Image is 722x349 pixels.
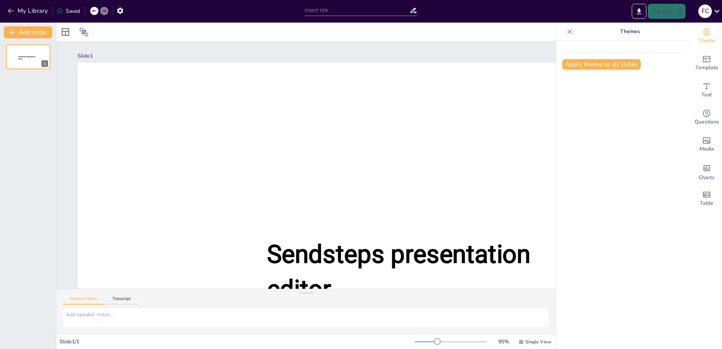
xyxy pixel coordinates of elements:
[698,5,712,18] div: F C
[692,50,722,77] div: Add ready made slides
[692,158,722,185] div: Add charts and graphs
[700,199,713,207] span: Table
[57,8,80,15] div: Saved
[632,4,646,19] button: Export to PowerPoint
[79,27,88,37] span: Position
[6,5,51,17] button: My Library
[59,26,71,38] div: Layout
[695,64,718,72] span: Template
[562,59,641,70] button: Apply theme to all slides
[692,23,722,50] div: Change the overall theme
[695,118,719,126] span: Questions
[648,4,686,19] button: Present
[692,104,722,131] div: Get real-time input from your audience
[4,26,52,38] button: Add slide
[698,4,712,19] button: F C
[59,338,415,345] div: Slide 1 / 1
[699,145,714,153] span: Media
[525,339,551,345] span: Single View
[6,44,50,69] div: Sendsteps presentation editor1
[77,52,682,59] div: Slide 1
[62,296,105,305] button: Speaker Notes
[692,185,722,212] div: Add a table
[305,5,410,16] input: Insert title
[18,56,35,60] span: Sendsteps presentation editor
[41,60,48,67] div: 1
[267,239,531,304] span: Sendsteps presentation editor
[576,23,684,41] p: Themes
[698,37,715,45] span: Theme
[692,77,722,104] div: Add text boxes
[692,131,722,158] div: Add images, graphics, shapes or video
[105,296,138,305] button: Transcript
[494,338,513,345] div: 95 %
[699,174,714,182] span: Charts
[701,91,712,99] span: Text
